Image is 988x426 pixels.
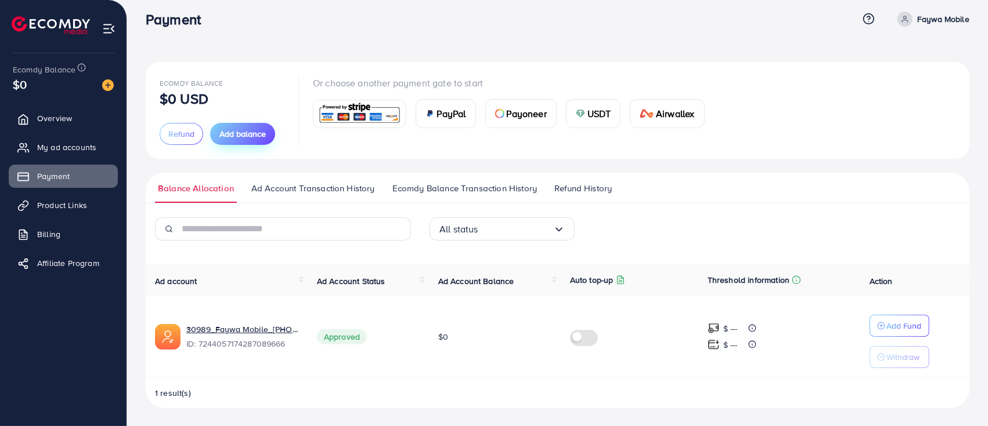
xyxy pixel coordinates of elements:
[723,322,738,336] p: $ ---
[9,223,118,246] a: Billing
[186,323,298,350] div: <span class='underline'>30989_Faywa Mobile_1686638498899</span></br>7244057174287089666
[439,220,478,238] span: All status
[708,322,720,334] img: top-up amount
[723,338,738,352] p: $ ---
[437,107,466,121] span: PayPal
[495,109,504,118] img: card
[160,78,223,88] span: Ecomdy Balance
[13,76,27,93] span: $0
[13,64,75,75] span: Ecomdy Balance
[12,16,90,34] img: logo
[886,319,922,333] p: Add Fund
[478,220,553,238] input: Search for option
[939,374,979,417] iframe: Chat
[416,99,476,128] a: cardPayPal
[570,273,614,287] p: Auto top-up
[438,331,448,343] span: $0
[430,217,575,241] div: Search for option
[158,182,234,195] span: Balance Allocation
[554,182,612,195] span: Refund History
[640,109,654,118] img: card
[168,128,194,140] span: Refund
[870,275,893,287] span: Action
[9,107,118,130] a: Overview
[313,76,714,90] p: Or choose another payment gate to start
[485,99,557,128] a: cardPayoneer
[587,107,611,121] span: USDT
[155,275,197,287] span: Ad account
[186,338,298,349] span: ID: 7244057174287089666
[37,257,99,269] span: Affiliate Program
[155,387,191,399] span: 1 result(s)
[317,101,402,126] img: card
[317,329,367,344] span: Approved
[313,100,406,128] a: card
[870,346,929,368] button: Withdraw
[219,128,266,140] span: Add balance
[102,22,116,35] img: menu
[9,136,118,159] a: My ad accounts
[9,194,118,217] a: Product Links
[102,79,114,91] img: image
[9,252,118,275] a: Affiliate Program
[37,141,96,153] span: My ad accounts
[507,107,547,121] span: Payoneer
[893,12,969,27] a: Faywa Mobile
[426,109,435,118] img: card
[9,165,118,188] a: Payment
[656,107,694,121] span: Airwallex
[576,109,585,118] img: card
[37,112,72,124] span: Overview
[917,12,969,26] p: Faywa Mobile
[630,99,704,128] a: cardAirwallex
[708,338,720,351] img: top-up amount
[317,275,385,287] span: Ad Account Status
[251,182,375,195] span: Ad Account Transaction History
[37,170,70,182] span: Payment
[210,123,275,145] button: Add balance
[146,11,210,28] h3: Payment
[37,228,60,240] span: Billing
[886,350,920,364] p: Withdraw
[566,99,621,128] a: cardUSDT
[160,92,208,105] p: $0 USD
[392,182,537,195] span: Ecomdy Balance Transaction History
[160,123,203,145] button: Refund
[37,199,87,211] span: Product Links
[155,324,181,349] img: ic-ads-acc.e4c84228.svg
[186,323,298,335] a: 30989_Faywa Mobile_[PHONE_NUMBER]
[870,315,929,337] button: Add Fund
[438,275,514,287] span: Ad Account Balance
[708,273,789,287] p: Threshold information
